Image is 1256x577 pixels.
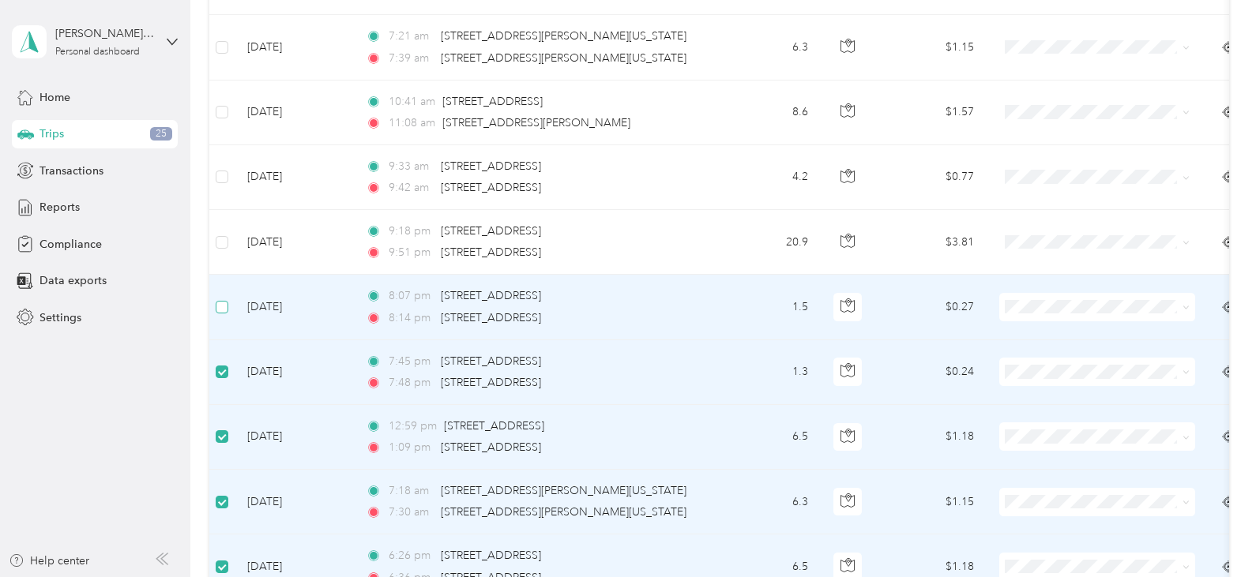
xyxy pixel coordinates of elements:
span: Compliance [39,236,102,253]
span: [STREET_ADDRESS] [441,376,541,389]
td: $1.57 [876,81,987,145]
span: [STREET_ADDRESS] [441,159,541,173]
span: 25 [150,127,172,141]
span: [STREET_ADDRESS][PERSON_NAME][US_STATE] [441,29,686,43]
span: 9:42 am [389,179,434,197]
span: 10:41 am [389,93,435,111]
iframe: Everlance-gr Chat Button Frame [1168,489,1256,577]
div: [PERSON_NAME] "[PERSON_NAME]" [PERSON_NAME] [55,25,154,42]
td: 1.5 [716,275,821,339]
span: 11:08 am [389,114,435,132]
td: $0.27 [876,275,987,339]
td: [DATE] [235,340,353,405]
span: 9:51 pm [389,244,434,261]
span: [STREET_ADDRESS] [441,354,541,368]
span: [STREET_ADDRESS] [442,95,543,108]
span: Home [39,89,70,106]
td: [DATE] [235,470,353,534]
span: Settings [39,309,81,326]
td: 8.6 [716,81,821,145]
td: 1.3 [716,340,821,405]
span: 7:21 am [389,28,434,45]
td: [DATE] [235,210,353,275]
span: Transactions [39,163,103,179]
span: [STREET_ADDRESS][PERSON_NAME][US_STATE] [441,505,686,519]
span: [STREET_ADDRESS] [441,224,541,238]
td: [DATE] [235,145,353,210]
td: [DATE] [235,405,353,470]
span: 6:26 pm [389,547,434,564]
span: 7:45 pm [389,353,434,370]
div: Personal dashboard [55,47,140,57]
td: $3.81 [876,210,987,275]
span: [STREET_ADDRESS] [441,311,541,324]
span: [STREET_ADDRESS] [441,549,541,562]
td: [DATE] [235,15,353,80]
span: [STREET_ADDRESS][PERSON_NAME][US_STATE] [441,51,686,65]
td: $1.18 [876,405,987,470]
span: 12:59 pm [389,418,437,435]
td: 6.5 [716,405,821,470]
span: [STREET_ADDRESS] [444,419,544,433]
td: $0.24 [876,340,987,405]
button: Help center [9,553,89,569]
td: [DATE] [235,81,353,145]
span: Data exports [39,272,107,289]
span: 8:07 pm [389,287,434,305]
span: [STREET_ADDRESS][PERSON_NAME][US_STATE] [441,484,686,497]
td: [DATE] [235,275,353,339]
td: 6.3 [716,470,821,534]
td: 20.9 [716,210,821,275]
span: Reports [39,199,80,215]
span: 8:14 pm [389,309,434,327]
td: 6.3 [716,15,821,80]
td: $0.77 [876,145,987,210]
span: [STREET_ADDRESS] [441,289,541,302]
span: 9:33 am [389,158,434,175]
span: [STREET_ADDRESS] [441,440,541,454]
span: 7:30 am [389,504,434,521]
span: 7:39 am [389,50,434,67]
span: 1:09 pm [389,439,434,456]
span: 9:18 pm [389,223,434,240]
span: Trips [39,126,64,142]
span: [STREET_ADDRESS] [441,245,541,259]
td: $1.15 [876,15,987,80]
span: 7:48 pm [389,374,434,392]
td: 4.2 [716,145,821,210]
span: [STREET_ADDRESS][PERSON_NAME] [442,116,630,129]
span: 7:18 am [389,482,434,500]
span: [STREET_ADDRESS] [441,181,541,194]
td: $1.15 [876,470,987,534]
